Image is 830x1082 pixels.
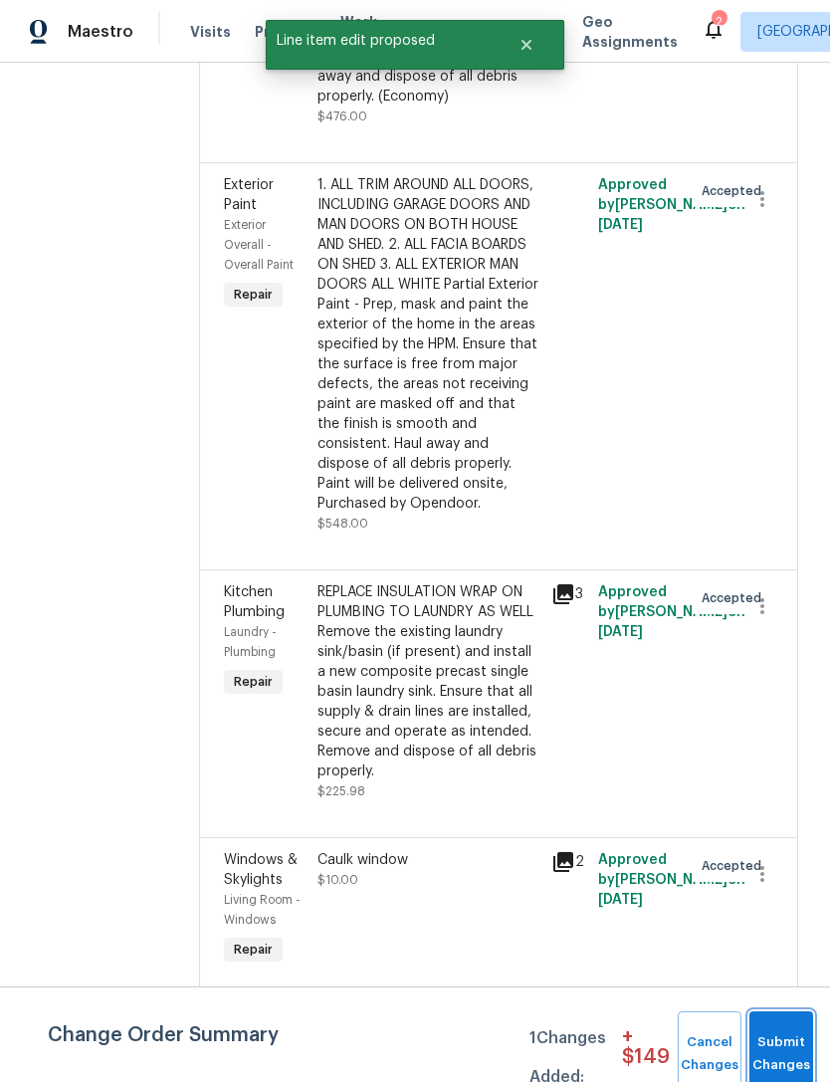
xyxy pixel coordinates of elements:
[266,20,494,62] span: Line item edit proposed
[255,22,316,42] span: Projects
[317,582,539,781] div: REPLACE INSULATION WRAP ON PLUMBING TO LAUNDRY AS WELL Remove the existing laundry sink/basin (if...
[68,22,133,42] span: Maestro
[702,181,769,201] span: Accepted
[226,285,281,305] span: Repair
[340,12,391,52] span: Work Orders
[702,856,769,876] span: Accepted
[224,219,294,271] span: Exterior Overall - Overall Paint
[317,785,365,797] span: $225.98
[224,853,298,887] span: Windows & Skylights
[582,12,678,52] span: Geo Assignments
[598,625,643,639] span: [DATE]
[224,626,277,658] span: Laundry - Plumbing
[598,218,643,232] span: [DATE]
[598,178,745,232] span: Approved by [PERSON_NAME] on
[598,853,745,907] span: Approved by [PERSON_NAME] on
[224,585,285,619] span: Kitchen Plumbing
[224,178,274,212] span: Exterior Paint
[224,894,301,926] span: Living Room - Windows
[598,893,643,907] span: [DATE]
[317,518,368,530] span: $548.00
[702,588,769,608] span: Accepted
[317,175,539,514] div: 1. ALL TRIM AROUND ALL DOORS, INCLUDING GARAGE DOORS AND MAN DOORS ON BOTH HOUSE AND SHED. 2. ALL...
[494,25,559,65] button: Close
[551,850,586,874] div: 2
[317,850,539,870] div: Caulk window
[226,940,281,960] span: Repair
[598,585,745,639] span: Approved by [PERSON_NAME] on
[317,874,358,886] span: $10.00
[226,672,281,692] span: Repair
[688,1031,731,1077] span: Cancel Changes
[712,12,726,32] div: 2
[551,582,586,606] div: 3
[190,22,231,42] span: Visits
[759,1031,803,1077] span: Submit Changes
[317,110,367,122] span: $476.00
